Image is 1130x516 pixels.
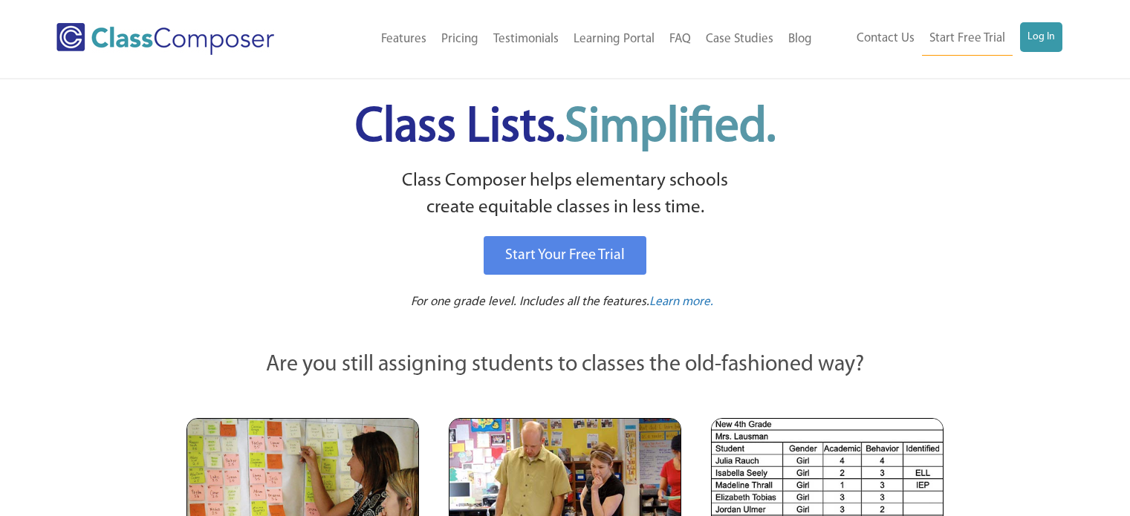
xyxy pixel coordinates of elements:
p: Class Composer helps elementary schools create equitable classes in less time. [184,168,946,222]
a: Testimonials [486,23,566,56]
img: Class Composer [56,23,274,55]
a: Features [374,23,434,56]
a: Contact Us [849,22,922,55]
a: Case Studies [698,23,781,56]
a: Log In [1020,22,1062,52]
p: Are you still assigning students to classes the old-fashioned way? [186,349,944,382]
nav: Header Menu [322,23,819,56]
a: Learn more. [649,293,713,312]
a: Start Free Trial [922,22,1013,56]
a: Start Your Free Trial [484,236,646,275]
a: Blog [781,23,819,56]
nav: Header Menu [819,22,1062,56]
span: Simplified. [565,104,776,152]
span: Start Your Free Trial [505,248,625,263]
a: Learning Portal [566,23,662,56]
span: Learn more. [649,295,713,308]
span: For one grade level. Includes all the features. [411,295,649,308]
span: Class Lists. [355,104,776,152]
a: Pricing [434,23,486,56]
a: FAQ [662,23,698,56]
